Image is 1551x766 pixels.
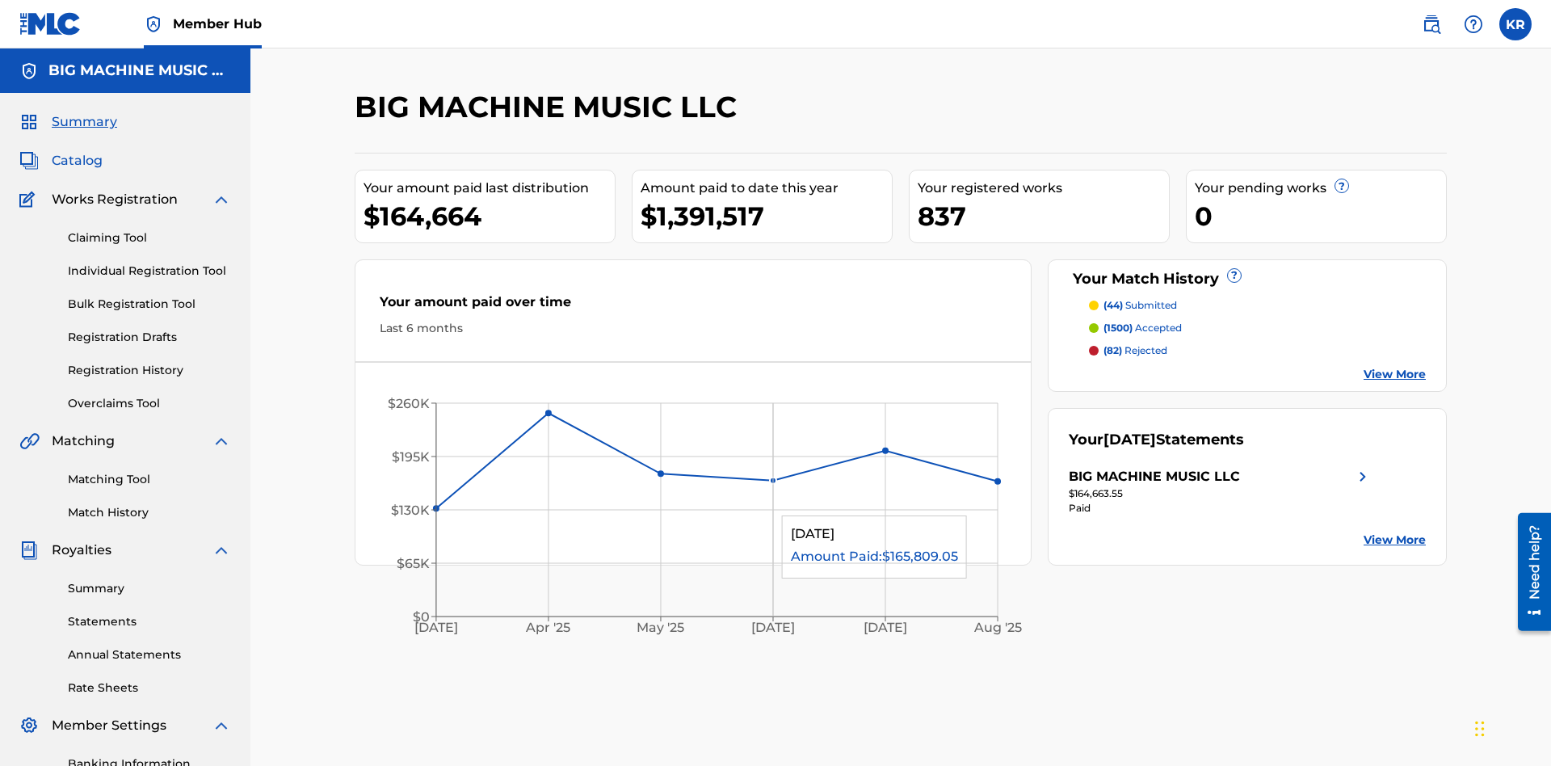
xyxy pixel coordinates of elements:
[414,621,458,636] tspan: [DATE]
[1103,321,1182,335] p: accepted
[173,15,262,33] span: Member Hub
[212,431,231,451] img: expand
[19,112,39,132] img: Summary
[52,151,103,170] span: Catalog
[1103,322,1133,334] span: (1500)
[52,190,178,209] span: Works Registration
[1089,343,1427,358] a: (82) rejected
[1069,429,1244,451] div: Your Statements
[364,179,615,198] div: Your amount paid last distribution
[19,151,103,170] a: CatalogCatalog
[19,12,82,36] img: MLC Logo
[68,263,231,280] a: Individual Registration Tool
[212,541,231,560] img: expand
[1422,15,1441,34] img: search
[1457,8,1490,40] div: Help
[19,541,39,560] img: Royalties
[526,621,571,636] tspan: Apr '25
[1335,179,1348,192] span: ?
[68,504,231,521] a: Match History
[364,198,615,234] div: $164,664
[68,680,231,697] a: Rate Sheets
[1069,501,1372,516] div: Paid
[52,431,115,451] span: Matching
[1506,507,1551,639] iframe: Resource Center
[1103,299,1123,311] span: (44)
[48,61,231,80] h5: BIG MACHINE MUSIC LLC
[1464,15,1483,34] img: help
[52,112,117,132] span: Summary
[1499,8,1532,40] div: User Menu
[68,646,231,663] a: Annual Statements
[68,395,231,412] a: Overclaims Tool
[388,396,430,411] tspan: $260K
[68,613,231,630] a: Statements
[68,471,231,488] a: Matching Tool
[864,621,908,636] tspan: [DATE]
[641,179,892,198] div: Amount paid to date this year
[52,541,111,560] span: Royalties
[19,190,40,209] img: Works Registration
[355,89,745,125] h2: BIG MACHINE MUSIC LLC
[637,621,685,636] tspan: May '25
[1470,688,1551,766] iframe: Chat Widget
[1089,321,1427,335] a: (1500) accepted
[1195,198,1446,234] div: 0
[1103,343,1167,358] p: rejected
[68,296,231,313] a: Bulk Registration Tool
[397,556,430,571] tspan: $65K
[391,503,430,518] tspan: $130K
[212,716,231,735] img: expand
[1364,366,1426,383] a: View More
[1228,269,1241,282] span: ?
[68,229,231,246] a: Claiming Tool
[641,198,892,234] div: $1,391,517
[973,621,1022,636] tspan: Aug '25
[1195,179,1446,198] div: Your pending works
[380,293,1007,320] div: Your amount paid over time
[1069,467,1240,486] div: BIG MACHINE MUSIC LLC
[19,112,117,132] a: SummarySummary
[68,580,231,597] a: Summary
[1089,298,1427,313] a: (44) submitted
[144,15,163,34] img: Top Rightsholder
[1475,705,1485,753] div: Drag
[68,329,231,346] a: Registration Drafts
[1353,467,1372,486] img: right chevron icon
[19,151,39,170] img: Catalog
[1364,532,1426,549] a: View More
[1069,467,1372,516] a: BIG MACHINE MUSIC LLCright chevron icon$164,663.55Paid
[19,716,39,735] img: Member Settings
[68,362,231,379] a: Registration History
[19,61,39,81] img: Accounts
[19,431,40,451] img: Matching
[1415,8,1448,40] a: Public Search
[1069,268,1427,290] div: Your Match History
[413,609,430,625] tspan: $0
[380,320,1007,337] div: Last 6 months
[918,179,1169,198] div: Your registered works
[918,198,1169,234] div: 837
[392,449,430,465] tspan: $195K
[1069,486,1372,501] div: $164,663.55
[1103,344,1122,356] span: (82)
[752,621,796,636] tspan: [DATE]
[1103,298,1177,313] p: submitted
[1103,431,1156,448] span: [DATE]
[52,716,166,735] span: Member Settings
[212,190,231,209] img: expand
